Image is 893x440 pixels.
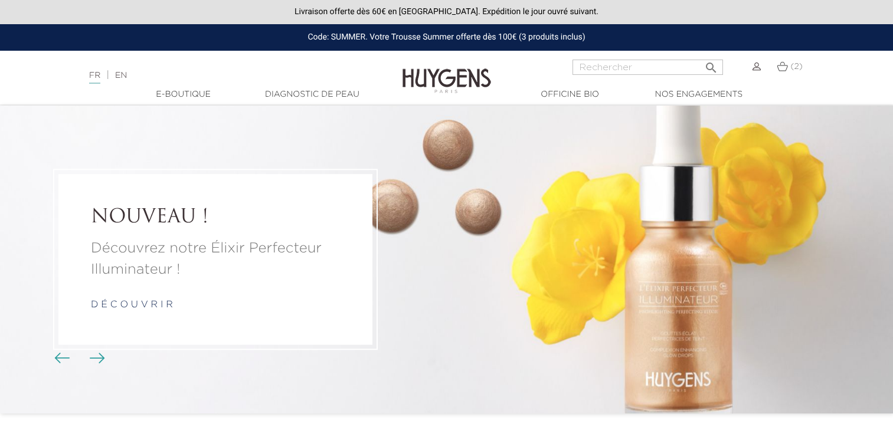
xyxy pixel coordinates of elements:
a: NOUVEAU ! [91,206,340,229]
div: Boutons du carrousel [59,350,97,367]
a: EN [115,71,127,80]
a: Officine Bio [511,88,629,101]
span: (2) [791,63,803,71]
button:  [701,56,722,72]
a: E-Boutique [125,88,243,101]
i:  [704,57,718,71]
img: Huygens [403,50,491,95]
a: FR [89,71,100,84]
a: Nos engagements [640,88,758,101]
input: Rechercher [573,60,723,75]
a: Découvrez notre Élixir Perfecteur Illuminateur ! [91,238,340,281]
a: Diagnostic de peau [253,88,371,101]
a: (2) [777,62,803,71]
div: | [83,68,363,83]
a: d é c o u v r i r [91,301,173,310]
